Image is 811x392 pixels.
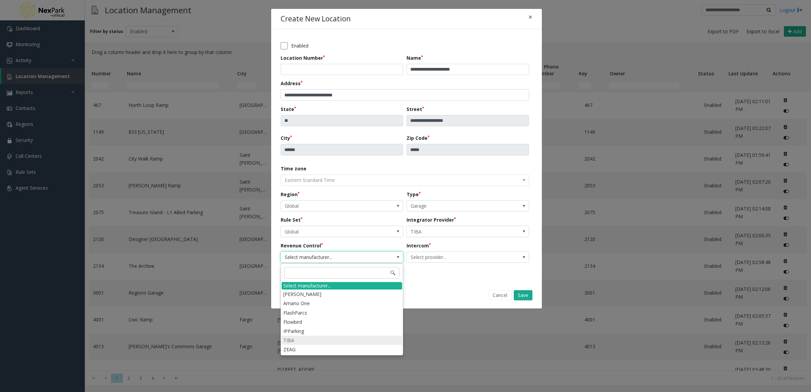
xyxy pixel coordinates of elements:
label: Type [407,191,421,198]
li: FlashParcs [282,308,402,317]
li: [PERSON_NAME] [282,290,402,299]
span: TIBA [407,226,504,237]
span: Select manufacturer... [281,252,378,263]
li: Amano One [282,299,402,308]
li: IPParking [282,326,402,336]
span: × [528,12,532,22]
li: ZEAG [282,345,402,354]
label: Intercom [407,242,431,249]
label: State [281,106,296,113]
h4: Create New Location [281,14,351,24]
label: Time zone [281,165,306,172]
label: Revenue Control [281,242,323,249]
label: Region [281,191,300,198]
span: Select provider... [407,252,504,263]
label: Name [407,54,423,61]
button: Save [514,290,532,300]
div: Select manufacturer... [282,282,402,290]
label: Location Number [281,54,325,61]
span: Global [281,201,378,211]
span: Global [281,226,378,237]
button: Close [524,9,537,25]
label: Rule Set [281,216,303,223]
label: Integrator Provider [407,216,456,223]
label: Enabled [291,42,308,49]
button: Cancel [488,290,512,300]
label: City [281,134,292,142]
label: Address [281,80,303,87]
li: TIBA [282,336,402,345]
app-dropdown: The timezone is automatically set based on the address and cannot be edited. [281,176,529,183]
label: Zip Code [407,134,430,142]
label: Street [407,106,424,113]
span: Garage [407,201,504,211]
li: Flowbird [282,317,402,326]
